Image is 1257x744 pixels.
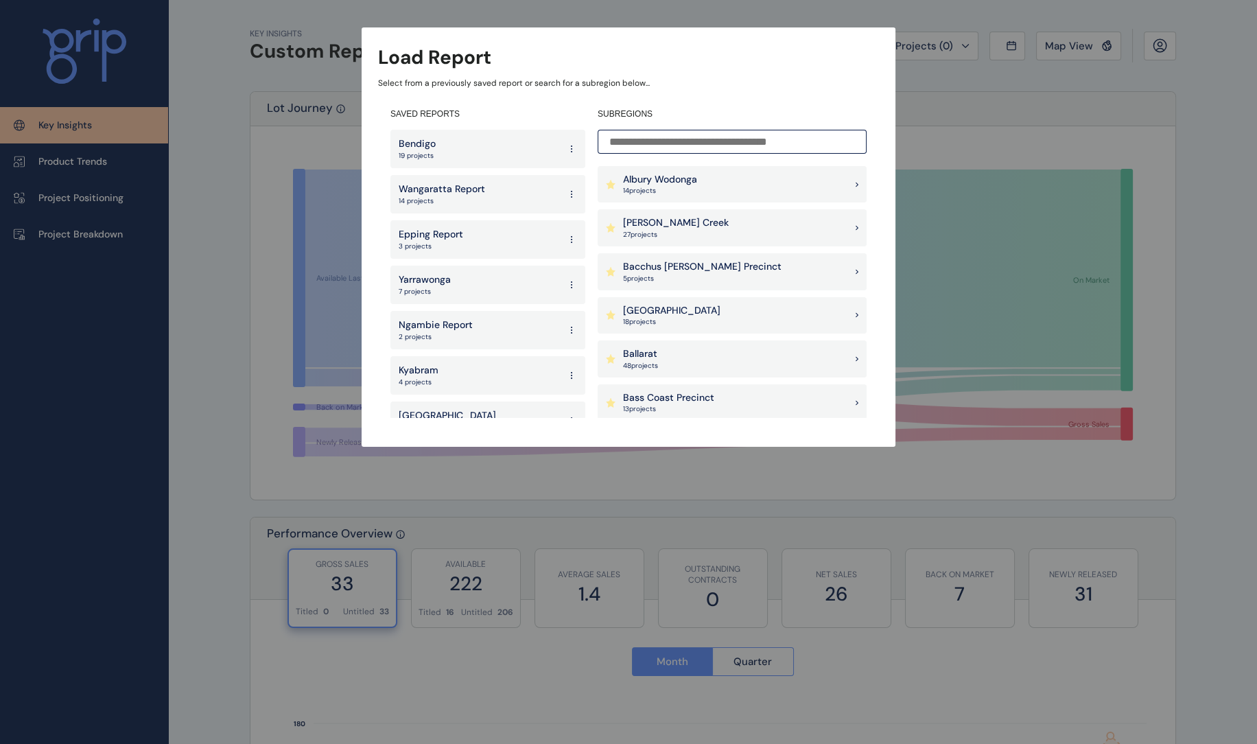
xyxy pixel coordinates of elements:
p: 14 projects [399,196,485,206]
p: 48 project s [623,361,658,371]
p: Kyabram [399,364,438,377]
p: 13 project s [623,404,714,414]
p: Yarrawonga [399,273,451,287]
p: 18 project s [623,317,720,327]
p: Bacchus [PERSON_NAME] Precinct [623,260,782,274]
p: Wangaratta Report [399,183,485,196]
p: 2 projects [399,332,473,342]
h4: SUBREGIONS [598,108,867,120]
h3: Load Report [378,44,491,71]
p: 5 project s [623,274,782,283]
p: 4 projects [399,377,438,387]
p: Albury Wodonga [623,173,697,187]
p: Bendigo [399,137,436,151]
h4: SAVED REPORTS [390,108,585,120]
p: 14 project s [623,186,697,196]
p: 3 projects [399,242,463,251]
p: 19 projects [399,151,436,161]
p: [PERSON_NAME] Creek [623,216,729,230]
p: Bass Coast Precinct [623,391,714,405]
p: 7 projects [399,287,451,297]
p: [GEOGRAPHIC_DATA] [623,304,720,318]
p: Select from a previously saved report or search for a subregion below... [378,78,879,89]
p: 27 project s [623,230,729,240]
p: Ngambie Report [399,318,473,332]
p: Ballarat [623,347,658,361]
p: Epping Report [399,228,463,242]
p: [GEOGRAPHIC_DATA] [399,409,496,423]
